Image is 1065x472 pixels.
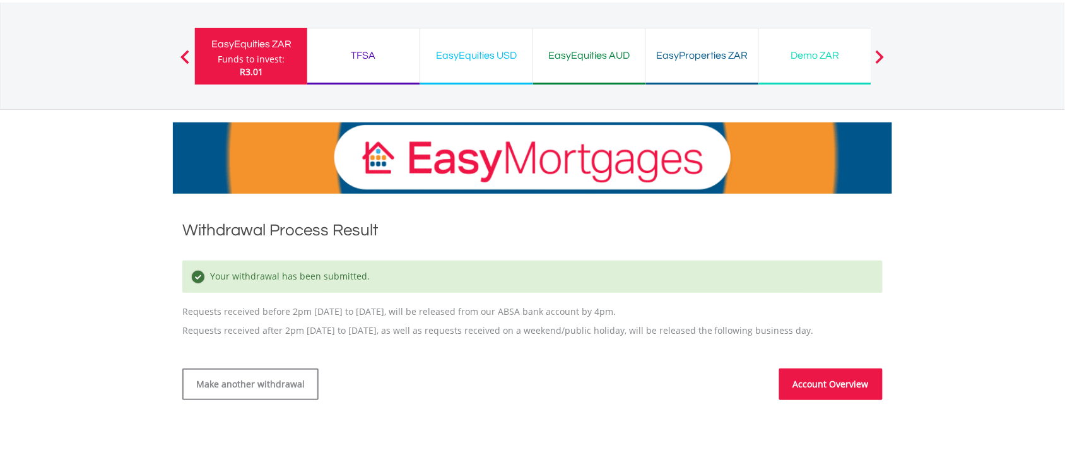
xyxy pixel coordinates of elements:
div: Demo ZAR [767,47,864,64]
p: Requests received after 2pm [DATE] to [DATE], as well as requests received on a weekend/public ho... [182,324,883,337]
p: Requests received before 2pm [DATE] to [DATE], will be released from our ABSA bank account by 4pm. [182,248,883,318]
button: Previous [172,56,197,69]
div: EasyEquities AUD [541,47,638,64]
div: TFSA [315,47,412,64]
a: Make another withdrawal [182,369,319,400]
span: Your withdrawal has been submitted. [207,270,370,282]
div: Funds to invest: [218,53,285,66]
div: EasyEquities USD [428,47,525,64]
div: EasyProperties ZAR [654,47,751,64]
a: Account Overview [779,369,883,400]
img: EasyMortage Promotion Banner [173,122,892,194]
h1: Withdrawal Process Result [182,219,883,242]
button: Next [868,56,893,69]
span: R3.01 [240,66,263,78]
div: EasyEquities ZAR [203,35,300,53]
